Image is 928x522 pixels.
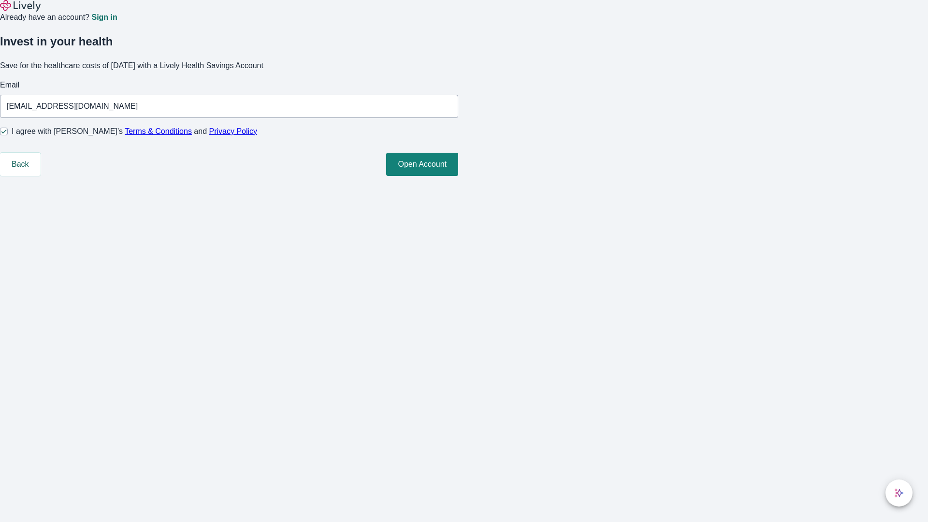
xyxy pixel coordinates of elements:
a: Sign in [91,14,117,21]
span: I agree with [PERSON_NAME]’s and [12,126,257,137]
button: Open Account [386,153,458,176]
button: chat [885,479,913,507]
a: Terms & Conditions [125,127,192,135]
svg: Lively AI Assistant [894,488,904,498]
a: Privacy Policy [209,127,258,135]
